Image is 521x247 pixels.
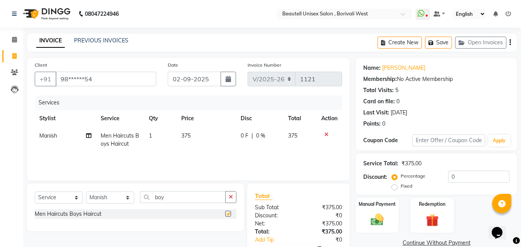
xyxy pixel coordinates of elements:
a: INVOICE [36,34,65,48]
button: Create New [378,37,422,49]
div: Discount: [249,212,298,220]
div: 5 [395,86,398,94]
div: 0 [396,97,400,106]
div: Membership: [363,75,397,83]
span: 0 % [256,132,265,140]
span: 375 [181,132,191,139]
div: Sub Total: [249,203,298,212]
div: 0 [382,120,385,128]
span: 1 [149,132,152,139]
div: Name: [363,64,381,72]
input: Search or Scan [140,191,226,203]
label: Date [168,62,178,69]
img: logo [20,3,73,25]
input: Search by Name/Mobile/Email/Code [56,72,156,86]
th: Action [317,110,342,127]
button: +91 [35,72,56,86]
th: Service [96,110,144,127]
input: Enter Offer / Coupon Code [412,134,485,146]
th: Stylist [35,110,96,127]
div: Card on file: [363,97,395,106]
b: 08047224946 [85,3,119,25]
span: 0 F [241,132,248,140]
div: Last Visit: [363,109,389,117]
span: Men Haircuts Boys Haircut [101,132,139,147]
a: PREVIOUS INVOICES [74,37,128,44]
a: Continue Without Payment [357,239,516,247]
div: [DATE] [391,109,407,117]
a: [PERSON_NAME] [382,64,425,72]
a: Add Tip [249,236,307,244]
label: Manual Payment [359,201,396,208]
th: Disc [236,110,283,127]
div: Points: [363,120,381,128]
div: ₹375.00 [298,203,348,212]
th: Price [177,110,236,127]
img: _cash.svg [367,212,388,227]
img: _gift.svg [422,212,443,228]
label: Invoice Number [248,62,281,69]
span: | [251,132,253,140]
button: Apply [488,135,510,146]
iframe: chat widget [489,216,513,239]
div: ₹375.00 [401,160,422,168]
span: Manish [39,132,57,139]
div: ₹375.00 [298,228,348,236]
th: Qty [144,110,176,127]
label: Redemption [419,201,445,208]
div: Total Visits: [363,86,394,94]
button: Open Invoices [455,37,506,49]
div: Coupon Code [363,136,412,145]
div: Service Total: [363,160,398,168]
th: Total [283,110,317,127]
div: Men Haircuts Boys Haircut [35,210,101,218]
div: Services [35,96,348,110]
div: Discount: [363,173,387,181]
div: Net: [249,220,298,228]
label: Fixed [401,183,412,190]
label: Client [35,62,47,69]
div: Total: [249,228,298,236]
div: ₹0 [307,236,348,244]
span: 375 [288,132,297,139]
div: ₹375.00 [298,220,348,228]
div: No Active Membership [363,75,509,83]
label: Percentage [401,173,425,180]
button: Save [425,37,452,49]
span: Total [255,192,273,200]
div: ₹0 [298,212,348,220]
